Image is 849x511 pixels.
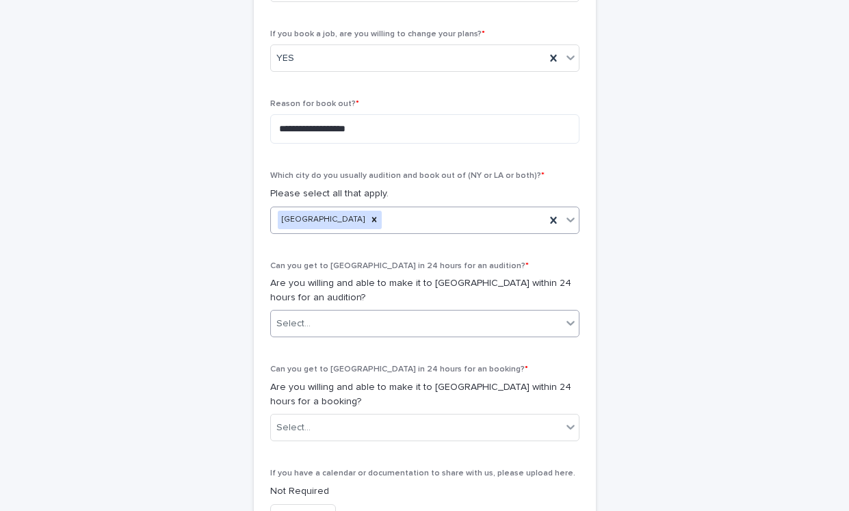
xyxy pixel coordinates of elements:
[270,484,579,499] p: Not Required
[270,100,359,108] span: Reason for book out?
[276,51,294,66] span: YES
[270,30,485,38] span: If you book a job, are you willing to change your plans?
[276,421,311,435] div: Select...
[276,317,311,331] div: Select...
[270,187,579,201] p: Please select all that apply.
[270,276,579,305] p: Are you willing and able to make it to [GEOGRAPHIC_DATA] within 24 hours for an audition?
[270,380,579,409] p: Are you willing and able to make it to [GEOGRAPHIC_DATA] within 24 hours for a booking?
[270,469,575,477] span: If you have a calendar or documentation to share with us, please upload here.
[278,211,367,229] div: [GEOGRAPHIC_DATA]
[270,172,545,180] span: Which city do you usually audition and book out of (NY or LA or both)?
[270,262,529,270] span: Can you get to [GEOGRAPHIC_DATA] in 24 hours for an audition?
[270,365,528,374] span: Can you get to [GEOGRAPHIC_DATA] in 24 hours for an booking?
